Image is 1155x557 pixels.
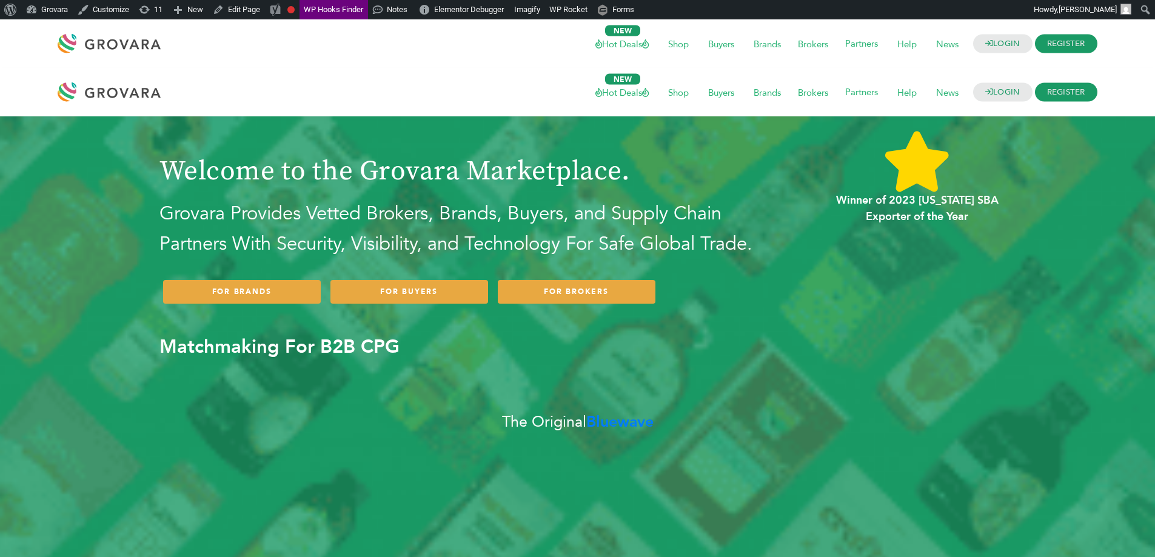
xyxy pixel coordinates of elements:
a: Brands [745,37,789,50]
span: REGISTER [1035,35,1097,53]
a: Brokers [789,37,837,50]
a: LOGIN [973,83,1033,102]
span: News [928,81,967,104]
a: Buyers [700,85,743,99]
span: Shop [660,32,697,55]
h2: Grovara Provides Vetted Brokers, Brands, Buyers, and Supply Chain Partners With Security, Visibil... [159,199,772,259]
a: Brands [745,85,789,99]
span: News [928,32,967,55]
a: FOR BUYERS [330,280,488,304]
b: Matchmaking For B2B CPG [159,334,400,359]
a: FOR BRANDS [163,280,321,304]
span: Brokers [789,81,837,104]
a: Shop [660,85,697,99]
b: Bluewave [586,412,654,432]
a: Hot Deals [587,37,657,50]
b: Winner of 2023 [US_STATE] SBA Exporter of the Year [836,193,999,224]
span: Hot Deals [587,32,657,55]
span: Brands [745,32,789,55]
a: News [928,37,967,50]
a: FOR BROKERS [498,280,655,304]
span: Help [889,32,925,55]
div: Focus keyphrase not set [287,6,295,13]
h1: Welcome to the Grovara Marketplace. [159,122,772,188]
span: Hot Deals [587,81,657,104]
span: REGISTER [1035,83,1097,102]
a: Help [889,85,925,99]
span: Shop [660,81,697,104]
a: Hot Deals [587,85,657,99]
span: Help [889,81,925,104]
span: Buyers [700,81,743,104]
span: Partners [837,29,886,59]
span: Brokers [789,32,837,55]
a: News [928,85,967,99]
span: Buyers [700,32,743,55]
span: Partners [837,78,886,107]
div: The Original [481,390,675,455]
a: Shop [660,37,697,50]
span: Brands [745,81,789,104]
a: LOGIN [973,35,1033,53]
a: Buyers [700,37,743,50]
span: [PERSON_NAME] [1059,5,1117,14]
a: Brokers [789,85,837,99]
a: Help [889,37,925,50]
